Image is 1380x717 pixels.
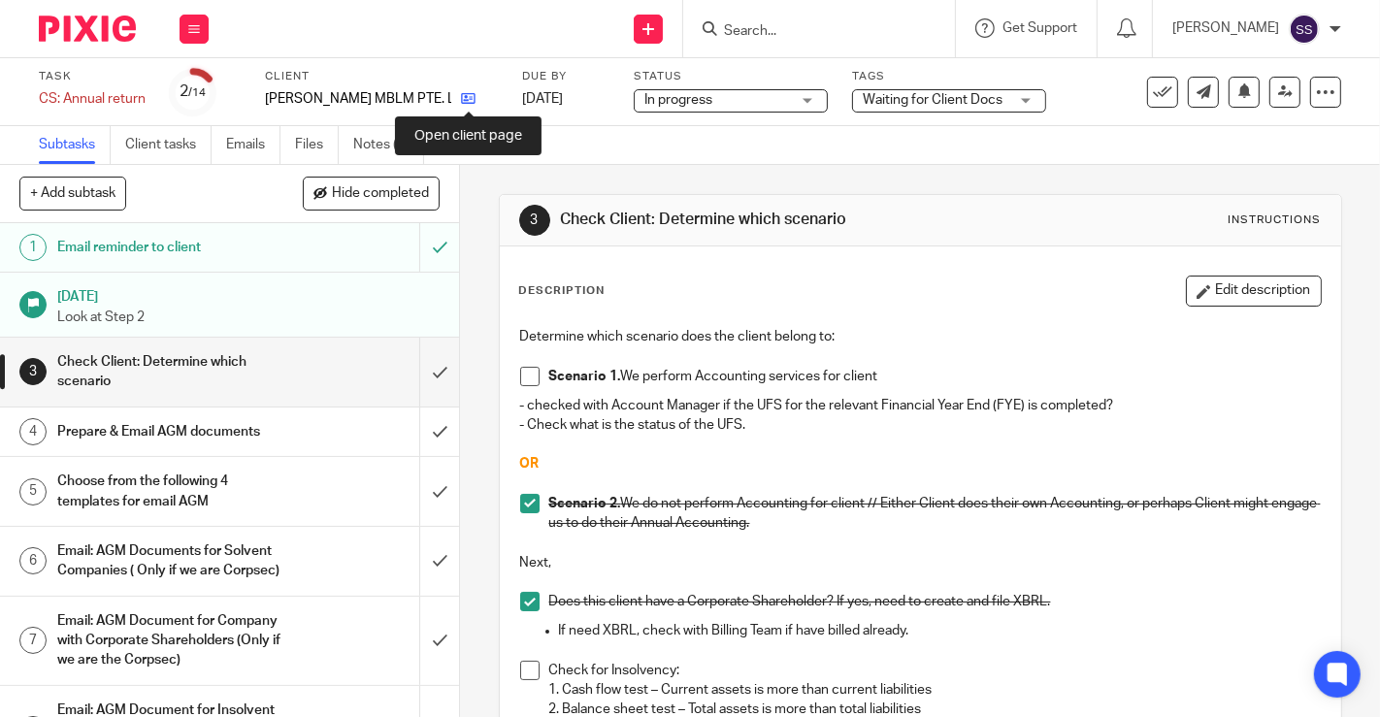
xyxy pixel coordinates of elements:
[303,177,440,210] button: Hide completed
[559,621,1321,640] p: If need XBRL, check with Billing Team if have billed already.
[57,347,286,397] h1: Check Client: Determine which scenario
[19,547,47,574] div: 6
[19,358,47,385] div: 3
[57,467,286,516] h1: Choose from the following 4 templates for email AGM
[519,205,550,236] div: 3
[560,210,962,230] h1: Check Client: Determine which scenario
[19,177,126,210] button: + Add subtask
[332,186,429,202] span: Hide completed
[520,553,1321,572] p: Next,
[520,415,1321,435] p: - Check what is the status of the UFS.
[226,126,280,164] a: Emails
[549,680,1321,700] p: 1. Cash flow test – Current assets is more than current liabilities
[549,494,1321,534] p: We do not perform Accounting for client // Either Client does their own Accounting, or perhaps Cl...
[520,457,540,471] span: OR
[1229,212,1322,228] div: Instructions
[295,126,339,164] a: Files
[181,81,207,103] div: 2
[549,370,621,383] strong: Scenario 1.
[39,89,146,109] div: CS: Annual return
[353,126,424,164] a: Notes (0)
[19,478,47,505] div: 5
[189,87,207,98] small: /14
[57,606,286,675] h1: Email: AGM Document for Company with Corporate Shareholders (Only if we are the Corpsec)
[549,497,621,510] strong: Scenario 2.
[19,627,47,654] div: 7
[519,283,606,299] p: Description
[549,367,1321,386] p: We perform Accounting services for client
[19,418,47,445] div: 4
[1002,21,1077,35] span: Get Support
[1289,14,1320,45] img: svg%3E
[57,233,286,262] h1: Email reminder to client
[522,69,609,84] label: Due by
[520,396,1321,415] p: - checked with Account Manager if the UFS for the relevant Financial Year End (FYE) is completed?
[644,93,712,107] span: In progress
[57,282,440,307] h1: [DATE]
[520,327,1321,346] p: Determine which scenario does the client belong to:
[522,92,563,106] span: [DATE]
[39,16,136,42] img: Pixie
[634,69,828,84] label: Status
[39,69,146,84] label: Task
[39,126,111,164] a: Subtasks
[852,69,1046,84] label: Tags
[57,308,440,327] p: Look at Step 2
[722,23,897,41] input: Search
[265,89,451,109] p: [PERSON_NAME] MBLM PTE. LTD.
[265,69,498,84] label: Client
[549,661,1321,680] p: Check for Insolvency:
[19,234,47,261] div: 1
[549,592,1321,611] p: Does this client have a Corporate Shareholder? If yes, need to create and file XBRL.
[57,537,286,586] h1: Email: AGM Documents for Solvent Companies ( Only if we are Corpsec)
[1186,276,1322,307] button: Edit description
[125,126,212,164] a: Client tasks
[439,126,513,164] a: Audit logs
[863,93,1002,107] span: Waiting for Client Docs
[1172,18,1279,38] p: [PERSON_NAME]
[57,417,286,446] h1: Prepare & Email AGM documents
